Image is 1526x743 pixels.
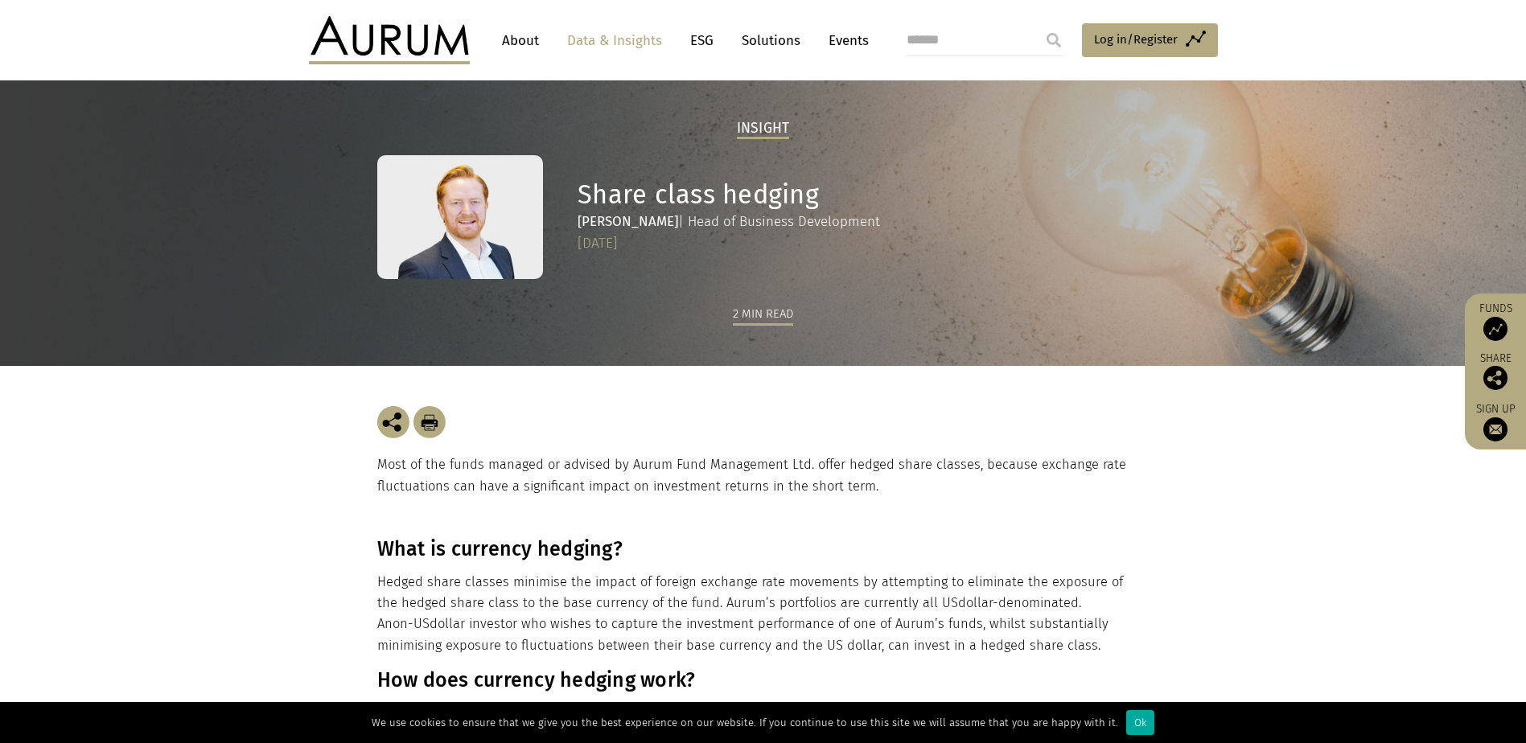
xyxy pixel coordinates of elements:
[1038,24,1070,56] input: Submit
[494,26,547,55] a: About
[578,213,678,230] strong: [PERSON_NAME]
[1473,302,1518,341] a: Funds
[559,26,670,55] a: Data & Insights
[578,232,1145,255] div: [DATE]
[413,406,446,438] img: Download Article
[1483,417,1507,441] img: Sign up to our newsletter
[377,668,1146,692] h3: How does currency hedging work?
[821,26,869,55] a: Events
[377,454,1150,497] p: Most of the funds managed or advised by Aurum Fund Management Ltd. offer hedged share classes, be...
[958,595,1079,610] span: dollar-denominated
[1473,353,1518,390] div: Share
[377,572,1146,657] p: Hedged share classes minimise the impact of foreign exchange rate movements by attempting to elim...
[385,616,430,631] span: non-US
[733,304,793,326] div: 2 min read
[377,537,1146,561] h3: What is currency hedging?
[309,16,470,64] img: Aurum
[1483,366,1507,390] img: Share this post
[578,211,1145,232] div: | Head of Business Development
[682,26,722,55] a: ESG
[1126,710,1154,735] div: Ok
[377,406,409,438] img: Share this post
[578,179,1145,211] h1: Share class hedging
[1483,317,1507,341] img: Access Funds
[1082,23,1218,57] a: Log in/Register
[1473,402,1518,441] a: Sign up
[1094,30,1178,49] span: Log in/Register
[737,120,790,139] h2: Insight
[734,26,808,55] a: Solutions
